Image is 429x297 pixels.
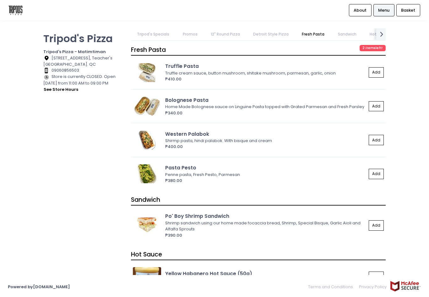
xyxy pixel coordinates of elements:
[133,63,161,82] img: Truffle Pasta
[133,164,161,183] img: Pasta Pesto
[390,281,421,292] img: mcafee-secure
[369,135,384,145] button: Add
[369,220,384,231] button: Add
[308,281,356,293] a: Terms and Conditions
[133,267,161,286] img: Yellow Habanero Hot Sauce (50g)
[165,212,367,220] div: Po' Boy Shrimp Sandwich
[8,5,23,16] img: logo
[165,76,367,82] div: ₱410.00
[165,144,367,150] div: ₱400.00
[369,67,384,78] button: Add
[131,28,176,40] a: Tripod's Specials
[165,96,367,104] div: Bolognese Pasta
[247,28,295,40] a: Detroit Style Pizza
[204,28,246,40] a: 12" Round Pizza
[360,45,386,51] span: 2 items left!
[131,46,166,54] span: Fresh Pasta
[43,86,79,93] button: see store hours
[369,272,384,282] button: Add
[356,281,390,293] a: Privacy Policy
[165,232,367,239] div: ₱390.00
[43,67,123,74] div: 09060856503
[165,172,365,178] div: Penne pasta, Fresh Pesto, Parmesan
[165,164,367,171] div: Pasta Pesto
[133,131,161,150] img: Western Palabok
[369,169,384,179] button: Add
[165,110,367,116] div: ₱340.00
[349,4,372,16] a: About
[296,28,331,40] a: Fresh Pasta
[363,28,395,40] a: Hot Sauce
[131,250,162,259] span: Hot Sauce
[369,101,384,112] button: Add
[165,104,365,110] div: Home Made Bolognese sauce on Linguine Pasta topped with Grated Parmesan and Fresh Parsley
[165,70,365,76] div: Truffle cream sauce, button mushroom, shitake mushroom, parmesan, garlic, onion
[43,74,123,93] div: Store is currently CLOSED. Open [DATE] from 11:00 AM to 09:00 PM
[43,49,106,55] b: Tripod's Pizza - Matimtiman
[8,284,70,290] a: Powered by[DOMAIN_NAME]
[43,55,123,68] div: [STREET_ADDRESS], Teacher's [GEOGRAPHIC_DATA]. QC
[378,7,389,14] span: Menu
[165,220,365,232] div: Shrimp sandwich using our home made focaccia bread, Shrimp, Special Bisque, Garlic Aioli and Alfa...
[133,97,161,116] img: Bolognese Pasta
[43,32,123,45] p: Tripod's Pizza
[131,195,160,204] span: Sandwich
[133,216,161,235] img: Po' Boy Shrimp Sandwich
[332,28,362,40] a: Sandwich
[165,270,367,277] div: Yellow Habanero Hot Sauce (50g)
[176,28,204,40] a: Promos
[165,130,367,138] div: Western Palabok
[165,138,365,144] div: Shirmp pasta, hindi palabok. With bisque and cream
[165,178,367,184] div: ₱380.00
[165,63,367,70] div: Truffle Pasta
[401,7,415,14] span: Basket
[354,7,367,14] span: About
[373,4,394,16] a: Menu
